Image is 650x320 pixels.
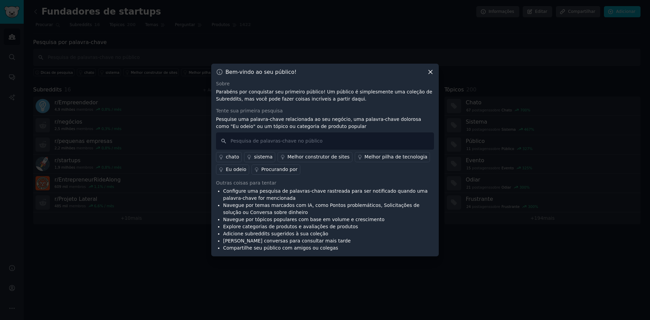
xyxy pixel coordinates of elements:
a: Melhor construtor de sites [278,152,352,162]
font: Melhor pilha de tecnologia [365,154,428,159]
font: Explore categorias de produtos e avaliações de produtos [223,224,358,229]
font: Eu odeio [226,167,246,172]
font: [PERSON_NAME] conversas para consultar mais tarde [223,238,351,243]
a: chato [216,152,242,162]
font: Navegue por tópicos populares com base em volume e crescimento [223,217,385,222]
font: Parabéns por conquistar seu primeiro público! Um público é simplesmente uma coleção de Subreddits... [216,89,432,102]
a: Procurando por [252,165,300,175]
a: Eu odeio [216,165,249,175]
font: chato [226,154,239,159]
a: sistema [244,152,275,162]
font: Adicione subreddits sugeridos à sua coleção [223,231,328,236]
font: Tente sua primeira pesquisa [216,108,283,113]
a: Melhor pilha de tecnologia [355,152,430,162]
font: Pesquise uma palavra-chave relacionada ao seu negócio, uma palavra-chave dolorosa como "Eu odeio"... [216,116,421,129]
font: Melhor construtor de sites [287,154,350,159]
font: Bem-vindo ao seu público! [225,69,297,75]
font: Navegue por temas marcados com IA, como Pontos problemáticos, Solicitações de solução ou Conversa... [223,202,419,215]
font: Procurando por [261,167,298,172]
input: Pesquisa de palavras-chave no público [216,132,434,150]
font: Configure uma pesquisa de palavras-chave rastreada para ser notificado quando uma palavra-chave f... [223,188,428,201]
font: Compartilhe seu público com amigos ou colegas [223,245,338,251]
font: Sobre [216,81,230,86]
font: Outras coisas para tentar [216,180,276,186]
font: sistema [254,154,273,159]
